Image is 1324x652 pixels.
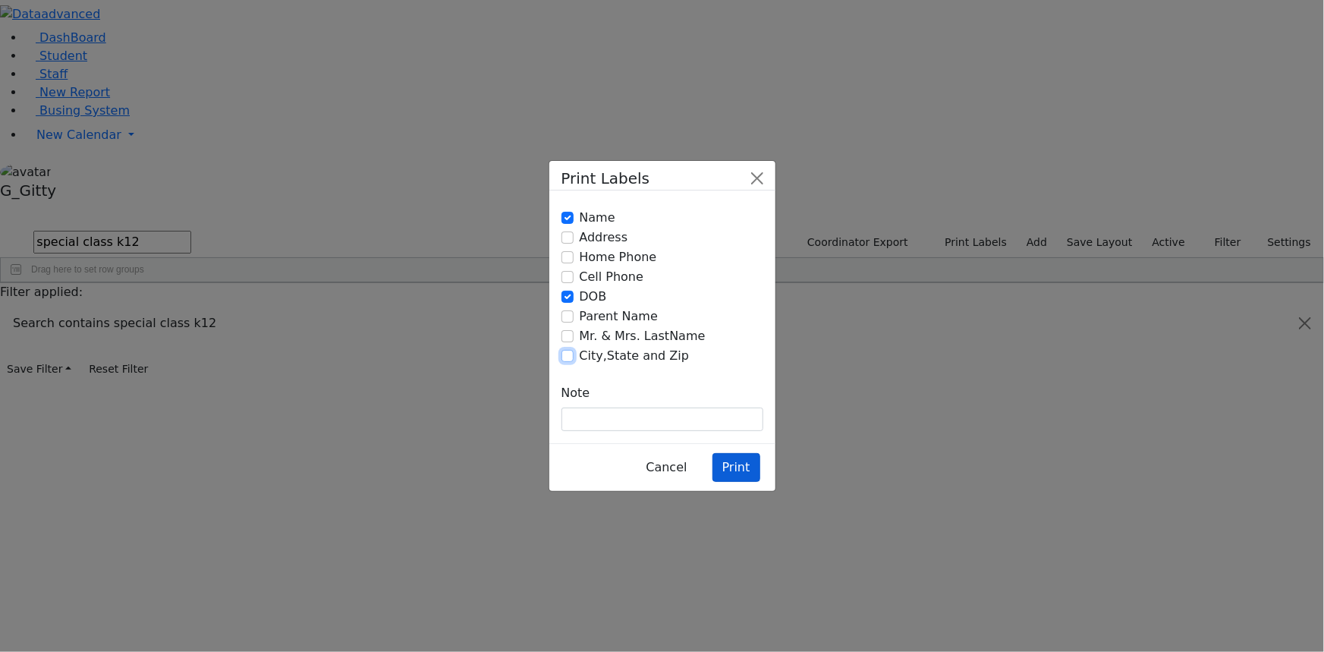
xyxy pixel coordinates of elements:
[580,307,659,326] label: Parent Name
[580,248,657,266] label: Home Phone
[580,228,628,247] label: Address
[561,167,650,190] h5: Print Labels
[745,166,769,191] button: Close
[712,453,760,482] button: Print
[561,379,590,408] label: Note
[580,347,690,365] label: City,State and Zip
[580,327,706,345] label: Mr. & Mrs. LastName
[580,268,644,286] label: Cell Phone
[580,209,615,227] label: Name
[580,288,607,306] label: DOB
[636,453,697,482] button: Cancel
